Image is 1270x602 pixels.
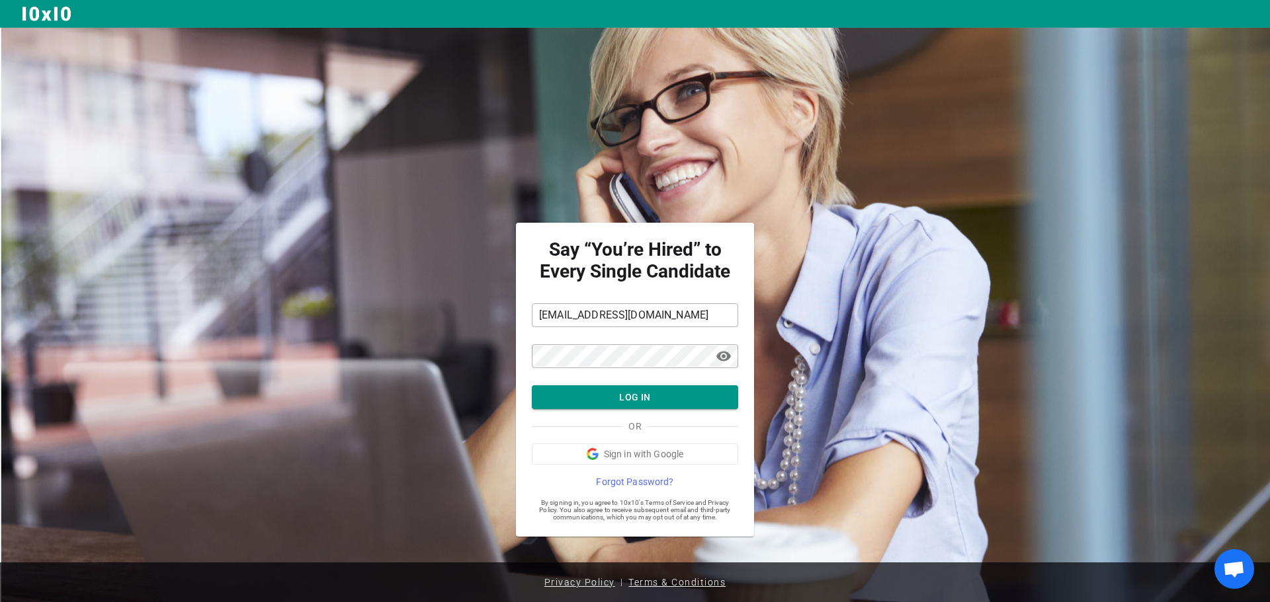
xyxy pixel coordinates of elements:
[628,420,641,433] span: OR
[532,239,738,282] strong: Say “You’re Hired” to Every Single Candidate
[596,475,673,488] span: Forgot Password?
[623,568,731,597] a: Terms & Conditions
[620,572,624,593] span: |
[1214,549,1254,589] a: Open chat
[716,348,732,364] span: visibility
[532,385,738,410] button: LOG IN
[539,568,620,597] a: Privacy Policy
[21,5,73,22] img: Logo
[532,305,738,326] input: Email Address*
[532,499,738,521] span: By signing in, you agree to 10x10's Terms of Service and Privacy Policy. You also agree to receiv...
[532,475,738,488] a: Forgot Password?
[532,443,738,465] button: Sign in with Google
[604,447,684,461] span: Sign in with Google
